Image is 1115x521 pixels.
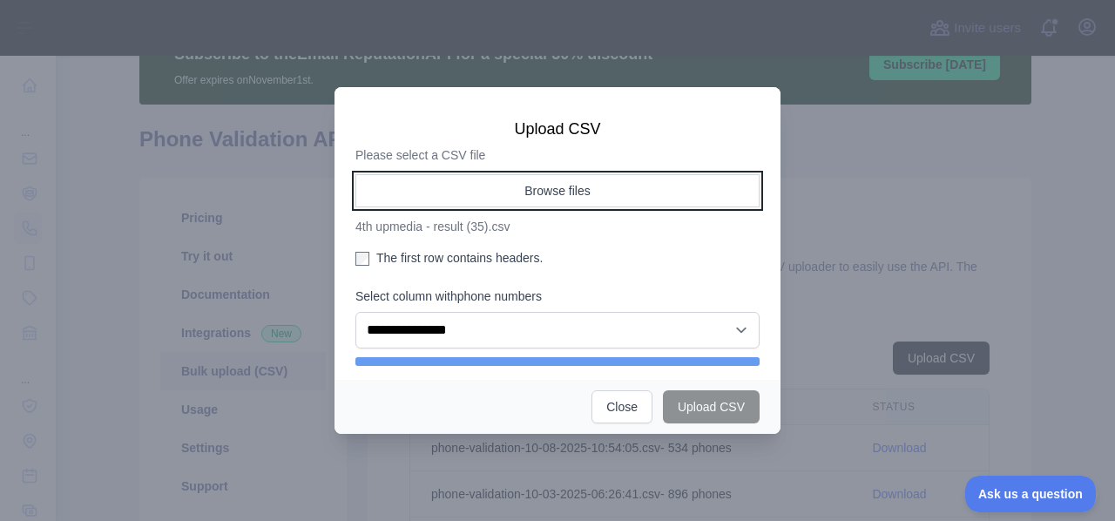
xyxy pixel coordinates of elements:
button: Close [591,390,652,423]
iframe: Toggle Customer Support [965,476,1098,512]
p: Please select a CSV file [355,146,760,164]
label: The first row contains headers. [355,249,760,267]
label: Select column with phone numbers [355,288,760,305]
input: The first row contains headers. [355,252,369,266]
button: Browse files [355,174,760,207]
p: 4th upmedia - result (35).csv [355,218,760,235]
h3: Upload CSV [355,118,760,139]
button: Upload CSV [663,390,760,423]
